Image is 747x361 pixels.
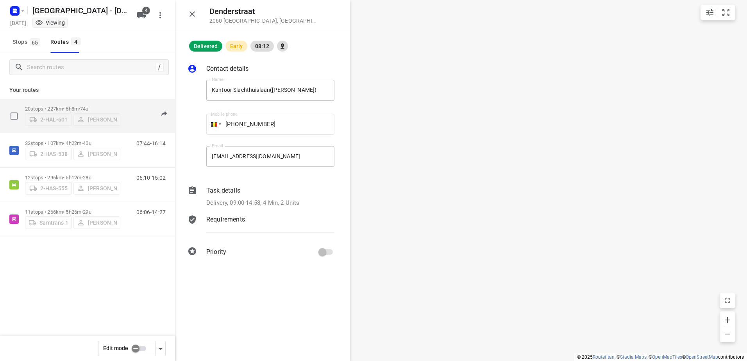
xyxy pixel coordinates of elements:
[83,209,91,215] span: 29u
[209,7,319,16] h5: Denderstraat
[142,7,150,14] span: 4
[71,38,80,45] span: 4
[103,345,128,351] span: Edit mode
[188,215,334,238] div: Requirements
[155,63,164,71] div: /
[81,209,83,215] span: •
[134,7,149,23] button: 4
[652,354,682,360] a: OpenMapTiles
[277,41,288,52] div: Show driver's finish location
[25,209,120,215] p: 11 stops • 266km • 5h26m
[620,354,647,360] a: Stadia Maps
[206,114,334,135] input: 1 (702) 123-4567
[686,354,718,360] a: OpenStreetMap
[50,37,83,47] div: Routes
[25,140,120,146] p: 22 stops • 107km • 4h22m
[156,343,165,353] div: Driver app settings
[718,5,734,20] button: Fit zoom
[81,140,83,146] span: •
[577,354,744,360] li: © 2025 , © , © © contributors
[83,140,91,146] span: 40u
[25,175,120,180] p: 12 stops • 296km • 5h12m
[593,354,615,360] a: Routetitan
[136,140,166,147] p: 07:44-16:14
[188,64,334,75] div: Contact details
[6,108,22,124] span: Select
[83,175,91,180] span: 28u
[27,61,155,73] input: Search routes
[209,18,319,24] p: 2060 [GEOGRAPHIC_DATA] , [GEOGRAPHIC_DATA]
[188,186,334,207] div: Task detailsDelivery, 09:00-14:58, 4 Min, 2 Units
[189,43,222,49] span: Delivered
[13,37,43,47] span: Stops
[80,106,88,112] span: 74u
[206,186,240,195] p: Task details
[81,175,83,180] span: •
[35,19,65,27] div: You are currently in view mode. To make any changes, go to edit project.
[156,106,172,122] button: Send to driver
[206,114,221,135] div: Belgium: + 32
[206,64,248,73] p: Contact details
[225,43,247,49] span: Early
[9,86,166,94] p: Your routes
[25,106,120,112] p: 20 stops • 227km • 6h8m
[30,38,40,46] span: 65
[184,6,200,22] button: Close
[206,247,226,257] p: Priority
[211,112,238,116] label: Mobile phone
[206,198,299,207] p: Delivery, 09:00-14:58, 4 Min, 2 Units
[701,5,735,20] div: small contained button group
[136,209,166,215] p: 06:06-14:27
[79,106,80,112] span: •
[250,43,274,49] span: 08:12
[206,215,245,224] p: Requirements
[136,175,166,181] p: 06:10-15:02
[702,5,718,20] button: Map settings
